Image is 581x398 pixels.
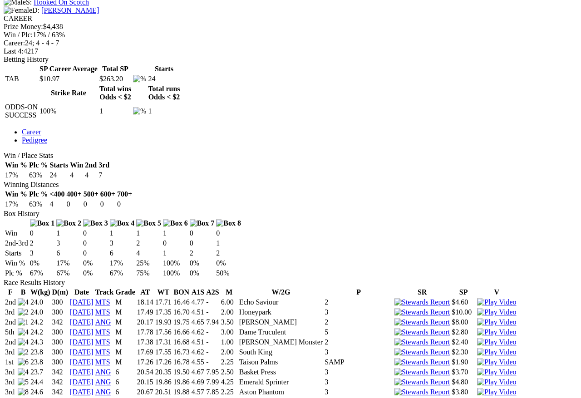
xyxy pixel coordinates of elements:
[69,171,84,180] td: 4
[117,200,133,209] td: 0
[4,210,577,218] div: Box History
[173,318,190,327] td: 19.75
[477,338,516,346] a: View replay
[206,288,219,297] th: A2S
[56,239,82,248] td: 3
[155,328,172,337] td: 17.56
[239,368,323,377] td: Basket Press
[206,328,219,337] td: -
[189,239,215,248] td: 0
[451,368,476,377] td: $3.70
[5,239,29,248] td: 2nd-3rd
[115,288,136,297] th: Grade
[30,348,51,357] td: 23.8
[66,190,82,199] th: 400+
[30,328,51,337] td: 24.2
[155,308,172,317] td: 17.35
[191,338,205,347] td: 4.51
[30,368,51,377] td: 23.7
[70,338,94,346] a: [DATE]
[162,269,188,278] td: 100%
[22,136,47,144] a: Pedigree
[206,338,219,347] td: -
[39,64,98,74] th: SP Career Average
[4,47,577,55] div: 4217
[324,338,393,347] td: 2
[5,229,29,238] td: Win
[70,388,94,396] a: [DATE]
[30,239,55,248] td: 2
[324,318,393,327] td: 2
[206,358,219,367] td: -
[5,259,29,268] td: Win %
[239,358,323,367] td: Taison Palms
[56,219,81,227] img: Box 2
[100,190,116,199] th: 600+
[18,358,29,366] img: 6
[239,348,323,357] td: South King
[324,288,393,297] th: P
[5,190,28,199] th: Win %
[477,358,516,366] a: View replay
[30,259,55,268] td: 0%
[221,328,238,337] td: 3.00
[30,269,55,278] td: 67%
[4,47,24,55] span: Last 4:
[95,378,111,386] a: ANG
[95,338,110,346] a: MTS
[162,249,188,258] td: 1
[137,318,154,327] td: 20.17
[451,288,476,297] th: SP
[133,75,146,83] img: %
[69,288,94,297] th: Date
[451,348,476,357] td: $2.30
[95,318,111,326] a: ANG
[221,288,238,297] th: M
[477,318,516,326] a: View replay
[115,348,136,357] td: M
[30,338,51,347] td: 24.3
[5,249,29,258] td: Starts
[239,298,323,307] td: Echo Saviour
[477,328,516,336] img: Play Video
[83,229,108,238] td: 0
[18,328,29,336] img: 4
[477,288,517,297] th: V
[109,249,135,258] td: 6
[115,338,136,347] td: M
[173,288,190,297] th: BON
[109,239,135,248] td: 3
[4,23,43,30] span: Prize Money:
[4,23,577,31] div: $4,438
[136,239,162,248] td: 2
[477,378,516,386] img: Play Video
[394,308,450,316] img: Stewards Report
[18,348,29,356] img: 2
[95,308,110,316] a: MTS
[324,348,393,357] td: 3
[162,229,188,238] td: 1
[136,249,162,258] td: 4
[22,128,41,136] a: Career
[95,298,110,306] a: MTS
[17,288,29,297] th: B
[477,348,516,356] img: Play Video
[221,318,238,327] td: 3.50
[239,288,323,297] th: W/2G
[189,249,215,258] td: 2
[109,229,135,238] td: 1
[216,249,241,258] td: 2
[137,338,154,347] td: 17.38
[5,368,16,377] td: 3rd
[189,259,215,268] td: 0%
[5,318,16,327] td: 2nd
[477,328,516,336] a: View replay
[39,74,98,84] td: $10.97
[189,229,215,238] td: 0
[99,103,132,120] td: 1
[148,84,180,102] th: Total runs Odds < $2
[5,288,16,297] th: F
[477,298,516,306] img: Play Video
[29,200,48,209] td: 63%
[394,358,450,366] img: Stewards Report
